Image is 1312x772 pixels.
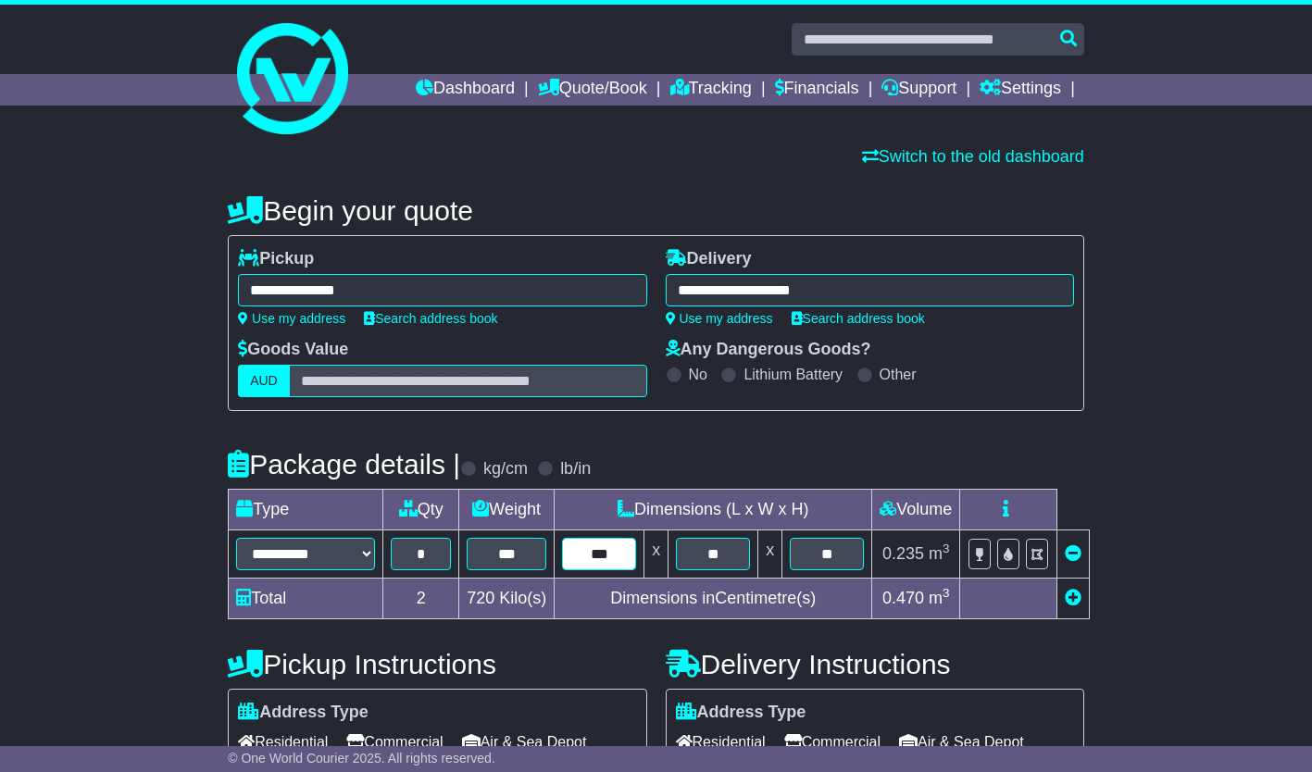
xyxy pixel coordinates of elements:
a: Dashboard [416,74,515,106]
td: Type [229,490,383,530]
a: Settings [980,74,1061,106]
span: m [929,544,950,563]
label: Delivery [666,249,752,269]
label: Any Dangerous Goods? [666,340,871,360]
label: lb/in [560,459,591,479]
a: Search address book [792,311,925,326]
td: Kilo(s) [459,579,555,619]
td: x [758,530,782,579]
span: © One World Courier 2025. All rights reserved. [228,751,495,766]
label: No [689,366,707,383]
a: Use my address [666,311,773,326]
span: 0.470 [882,589,924,607]
label: Lithium Battery [743,366,843,383]
a: Switch to the old dashboard [862,147,1084,166]
a: Add new item [1065,589,1081,607]
a: Remove this item [1065,544,1081,563]
span: Commercial [346,728,443,756]
label: AUD [238,365,290,397]
span: Commercial [784,728,881,756]
label: Pickup [238,249,314,269]
a: Tracking [670,74,752,106]
td: Dimensions in Centimetre(s) [555,579,872,619]
sup: 3 [943,586,950,600]
td: Dimensions (L x W x H) [555,490,872,530]
td: Total [229,579,383,619]
h4: Delivery Instructions [666,649,1084,679]
td: x [644,530,668,579]
a: Search address book [364,311,497,326]
a: Use my address [238,311,345,326]
span: 0.235 [882,544,924,563]
td: 2 [383,579,459,619]
span: m [929,589,950,607]
h4: Pickup Instructions [228,649,646,679]
label: Other [880,366,917,383]
a: Financials [775,74,859,106]
label: Address Type [238,703,369,723]
span: Residential [676,728,766,756]
span: 720 [467,589,494,607]
td: Weight [459,490,555,530]
label: kg/cm [483,459,528,479]
h4: Package details | [228,449,460,479]
label: Address Type [676,703,806,723]
span: Air & Sea Depot [899,728,1024,756]
span: Residential [238,728,328,756]
td: Volume [872,490,960,530]
a: Support [881,74,956,106]
span: Air & Sea Depot [462,728,587,756]
a: Quote/Book [538,74,647,106]
td: Qty [383,490,459,530]
h4: Begin your quote [228,195,1084,226]
sup: 3 [943,542,950,555]
label: Goods Value [238,340,348,360]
